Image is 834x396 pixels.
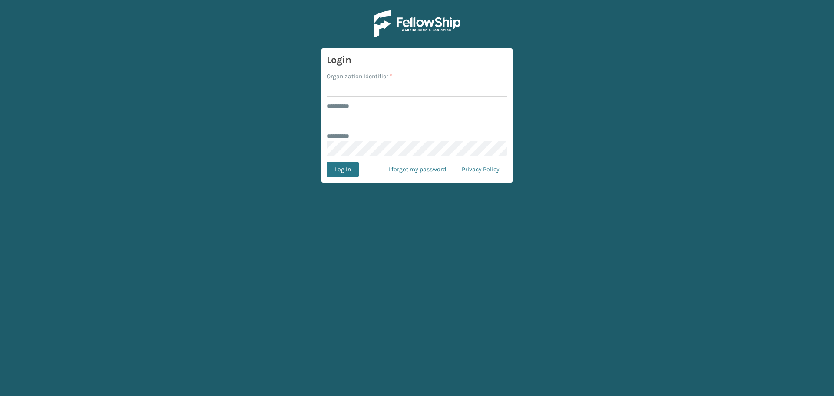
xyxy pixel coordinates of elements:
[327,53,507,67] h3: Login
[454,162,507,177] a: Privacy Policy
[381,162,454,177] a: I forgot my password
[374,10,460,38] img: Logo
[327,72,392,81] label: Organization Identifier
[327,162,359,177] button: Log In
